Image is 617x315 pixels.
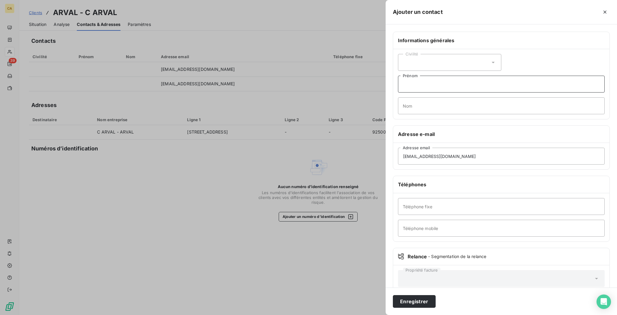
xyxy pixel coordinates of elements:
h6: Adresse e-mail [398,131,605,138]
h6: Informations générales [398,37,605,44]
div: Relance [398,253,605,260]
h6: Téléphones [398,181,605,188]
input: placeholder [398,220,605,237]
h5: Ajouter un contact [393,8,443,16]
button: Enregistrer [393,295,436,308]
input: placeholder [398,97,605,114]
input: placeholder [398,198,605,215]
input: placeholder [398,148,605,165]
span: - Segmentation de la relance [428,254,486,260]
input: placeholder [398,76,605,93]
div: Open Intercom Messenger [597,295,611,309]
